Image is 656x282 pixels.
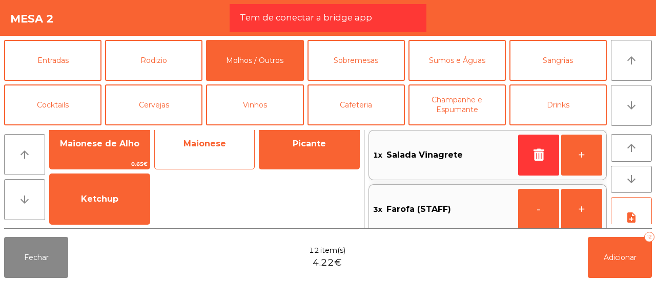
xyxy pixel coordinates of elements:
[518,189,559,230] button: -
[105,84,202,125] button: Cervejas
[81,194,118,204] span: Ketchup
[206,40,303,81] button: Molhos / Outros
[611,166,652,193] button: arrow_downward
[4,179,45,220] button: arrow_downward
[604,253,637,262] span: Adicionar
[4,84,101,125] button: Cocktails
[307,84,405,125] button: Cafeteria
[588,237,652,278] button: Adicionar12
[625,173,638,185] i: arrow_downward
[183,139,226,148] span: Maionese
[105,40,202,81] button: Rodizio
[206,84,303,125] button: Vinhos
[320,245,345,256] span: item(s)
[60,139,139,148] span: Maionese de Alho
[4,134,45,175] button: arrow_upward
[625,142,638,154] i: arrow_upward
[644,232,654,242] div: 12
[293,139,326,148] span: Picante
[18,193,31,206] i: arrow_downward
[408,84,506,125] button: Champanhe e Espumante
[18,148,31,161] i: arrow_upward
[4,237,68,278] button: Fechar
[313,256,342,270] span: 4.22€
[309,245,319,256] span: 12
[611,197,652,238] button: note_add
[10,11,54,27] h4: Mesa 2
[561,135,602,176] button: +
[4,40,101,81] button: Entradas
[386,147,463,163] span: Salada Vinagrete
[611,40,652,81] button: arrow_upward
[509,40,607,81] button: Sangrias
[561,189,602,230] button: +
[240,11,372,24] span: Tem de conectar a bridge app
[373,202,382,217] span: 3x
[625,211,638,224] i: note_add
[373,147,382,163] span: 1x
[611,134,652,162] button: arrow_upward
[611,85,652,126] button: arrow_downward
[386,202,451,217] span: Farofa (STAFF)
[625,54,638,67] i: arrow_upward
[408,40,506,81] button: Sumos e Águas
[307,40,405,81] button: Sobremesas
[625,99,638,112] i: arrow_downward
[509,84,607,125] button: Drinks
[50,159,150,169] span: 0.65€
